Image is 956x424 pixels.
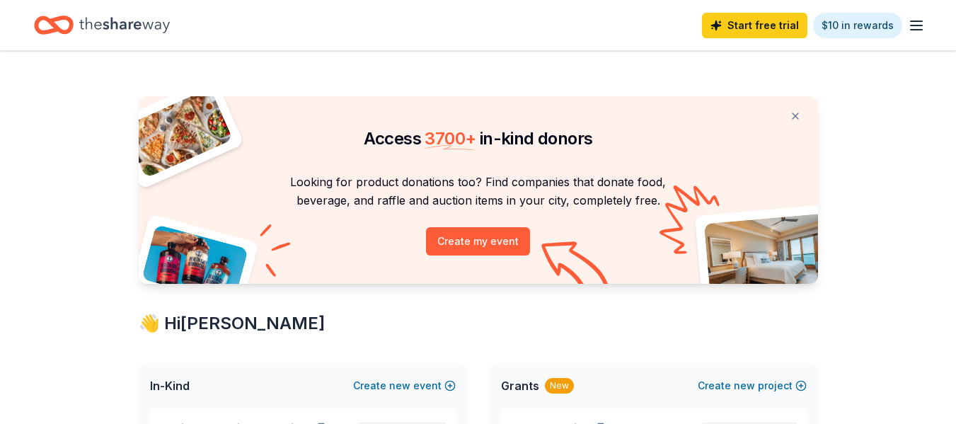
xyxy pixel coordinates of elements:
span: Grants [501,377,539,394]
span: In-Kind [150,377,190,394]
span: new [389,377,410,394]
span: new [734,377,755,394]
a: Home [34,8,170,42]
div: New [545,378,574,394]
a: $10 in rewards [813,13,902,38]
img: Curvy arrow [541,241,612,294]
button: Createnewproject [698,377,807,394]
p: Looking for product donations too? Find companies that donate food, beverage, and raffle and auct... [156,173,801,210]
img: Pizza [122,88,233,178]
div: 👋 Hi [PERSON_NAME] [139,312,818,335]
a: Start free trial [702,13,807,38]
span: Access in-kind donors [364,128,593,149]
button: Create my event [426,227,530,256]
span: 3700 + [425,128,476,149]
button: Createnewevent [353,377,456,394]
